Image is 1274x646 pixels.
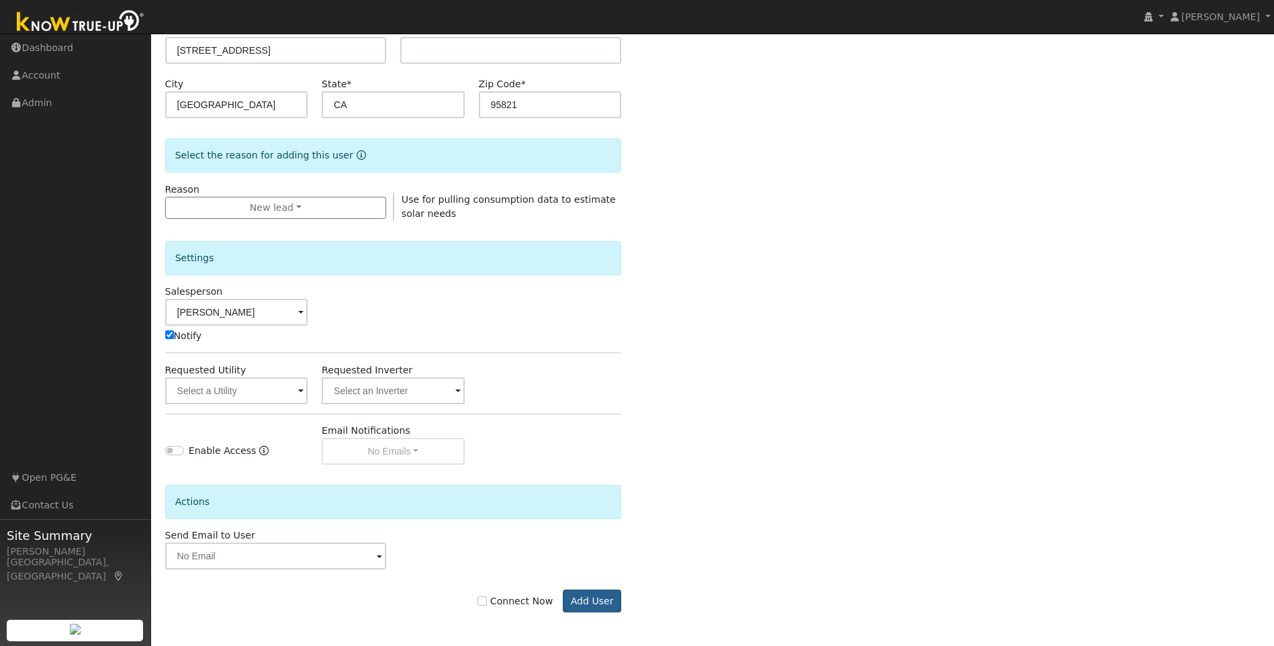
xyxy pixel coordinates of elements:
input: Connect Now [477,596,487,606]
img: Know True-Up [10,7,151,38]
label: Connect Now [477,594,553,608]
span: Required [521,79,526,89]
input: Select a User [165,299,308,326]
span: Use for pulling consumption data to estimate solar needs [402,194,616,219]
input: No Email [165,543,386,569]
label: Zip Code [479,77,526,91]
a: Enable Access [259,444,269,465]
label: Enable Access [189,444,257,458]
button: Add User [563,590,621,612]
input: Select an Inverter [322,377,464,404]
div: Settings [165,241,622,275]
img: retrieve [70,624,81,635]
label: Email Notifications [322,424,410,438]
label: Reason [165,183,199,197]
span: Required [347,79,351,89]
input: Notify [165,330,174,339]
div: [GEOGRAPHIC_DATA], [GEOGRAPHIC_DATA] [7,555,144,584]
label: Requested Utility [165,363,246,377]
label: State [322,77,351,91]
span: [PERSON_NAME] [1181,11,1260,22]
label: Salesperson [165,285,223,299]
a: Reason for new user [353,150,366,160]
label: Requested Inverter [322,363,412,377]
div: Actions [165,485,622,519]
label: City [165,77,184,91]
button: New lead [165,197,386,220]
div: Select the reason for adding this user [165,138,622,173]
label: Notify [165,329,202,343]
div: [PERSON_NAME] [7,545,144,559]
label: Send Email to User [165,528,255,543]
input: Select a Utility [165,377,308,404]
a: Map [113,571,125,582]
span: Site Summary [7,526,144,545]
